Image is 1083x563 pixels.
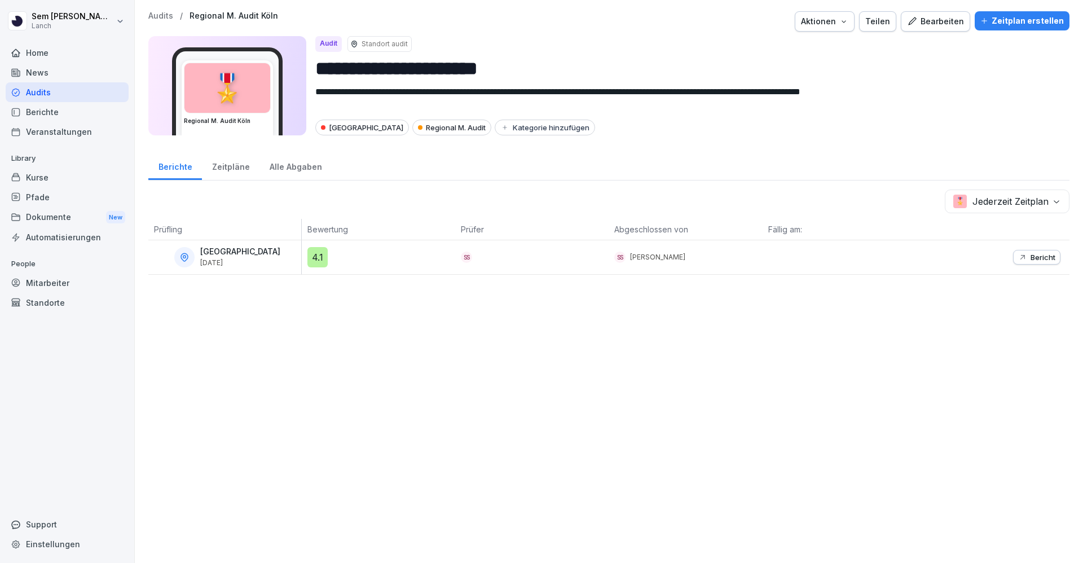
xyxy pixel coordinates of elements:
[6,273,129,293] a: Mitarbeiter
[362,39,408,49] p: Standort audit
[200,247,280,257] p: [GEOGRAPHIC_DATA]
[6,102,129,122] a: Berichte
[461,252,472,263] div: SS
[859,11,896,32] button: Teilen
[6,149,129,168] p: Library
[6,63,129,82] a: News
[614,252,626,263] div: SS
[6,514,129,534] div: Support
[190,11,278,21] a: Regional M. Audit Köln
[148,151,202,180] a: Berichte
[315,36,342,52] div: Audit
[307,223,450,235] p: Bewertung
[614,223,756,235] p: Abgeschlossen von
[980,15,1064,27] div: Zeitplan erstellen
[6,43,129,63] a: Home
[148,11,173,21] a: Audits
[184,63,270,113] div: 🎖️
[6,207,129,228] div: Dokumente
[865,15,890,28] div: Teilen
[500,123,589,132] div: Kategorie hinzufügen
[412,120,491,135] div: Regional M. Audit
[6,227,129,247] a: Automatisierungen
[455,219,609,240] th: Prüfer
[106,211,125,224] div: New
[154,223,296,235] p: Prüfling
[6,255,129,273] p: People
[901,11,970,32] button: Bearbeiten
[180,11,183,21] p: /
[6,187,129,207] a: Pfade
[1031,253,1055,262] p: Bericht
[6,534,129,554] a: Einstellungen
[763,219,916,240] th: Fällig am:
[795,11,855,32] button: Aktionen
[495,120,595,135] button: Kategorie hinzufügen
[6,168,129,187] a: Kurse
[6,122,129,142] a: Veranstaltungen
[307,247,328,267] div: 4.1
[630,252,685,262] p: [PERSON_NAME]
[6,82,129,102] a: Audits
[6,207,129,228] a: DokumenteNew
[975,11,1069,30] button: Zeitplan erstellen
[32,22,114,30] p: Lanch
[202,151,259,180] a: Zeitpläne
[1013,250,1060,265] button: Bericht
[315,120,409,135] div: [GEOGRAPHIC_DATA]
[801,15,848,28] div: Aktionen
[184,117,271,125] h3: Regional M. Audit Köln
[6,293,129,313] a: Standorte
[32,12,114,21] p: Sem [PERSON_NAME]
[259,151,332,180] a: Alle Abgaben
[907,15,964,28] div: Bearbeiten
[200,259,280,267] p: [DATE]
